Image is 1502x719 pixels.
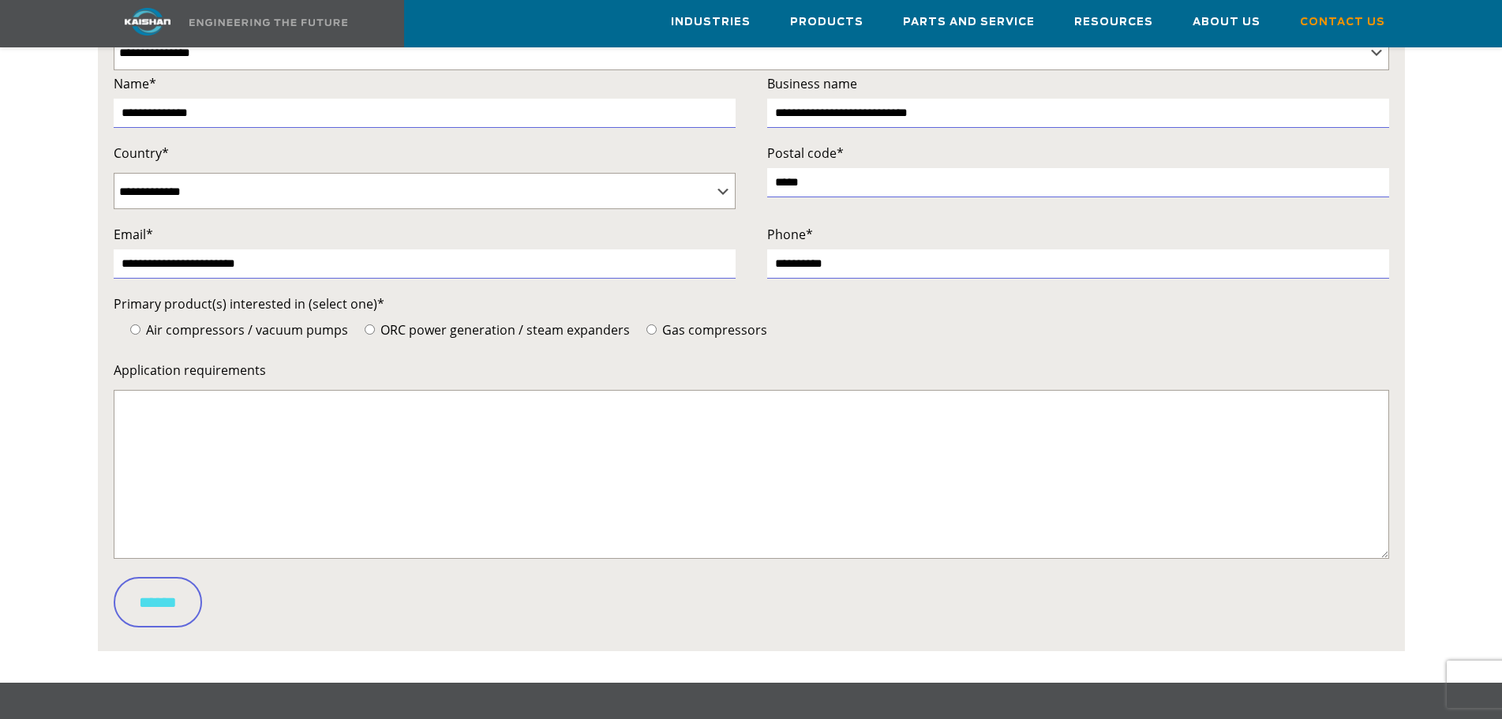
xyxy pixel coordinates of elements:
[88,8,207,36] img: kaishan logo
[767,73,1389,95] label: Business name
[1300,13,1385,32] span: Contact Us
[671,1,751,43] a: Industries
[671,13,751,32] span: Industries
[114,73,1389,639] form: Contact form
[1193,13,1260,32] span: About Us
[903,1,1035,43] a: Parts and Service
[130,324,140,335] input: Air compressors / vacuum pumps
[1074,13,1153,32] span: Resources
[377,321,630,339] span: ORC power generation / steam expanders
[1193,1,1260,43] a: About Us
[646,324,657,335] input: Gas compressors
[365,324,375,335] input: ORC power generation / steam expanders
[1300,1,1385,43] a: Contact Us
[659,321,767,339] span: Gas compressors
[189,19,347,26] img: Engineering the future
[903,13,1035,32] span: Parts and Service
[114,223,736,245] label: Email*
[143,321,348,339] span: Air compressors / vacuum pumps
[1074,1,1153,43] a: Resources
[767,142,1389,164] label: Postal code*
[114,142,736,164] label: Country*
[767,223,1389,245] label: Phone*
[114,73,736,95] label: Name*
[114,359,1389,381] label: Application requirements
[790,13,863,32] span: Products
[790,1,863,43] a: Products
